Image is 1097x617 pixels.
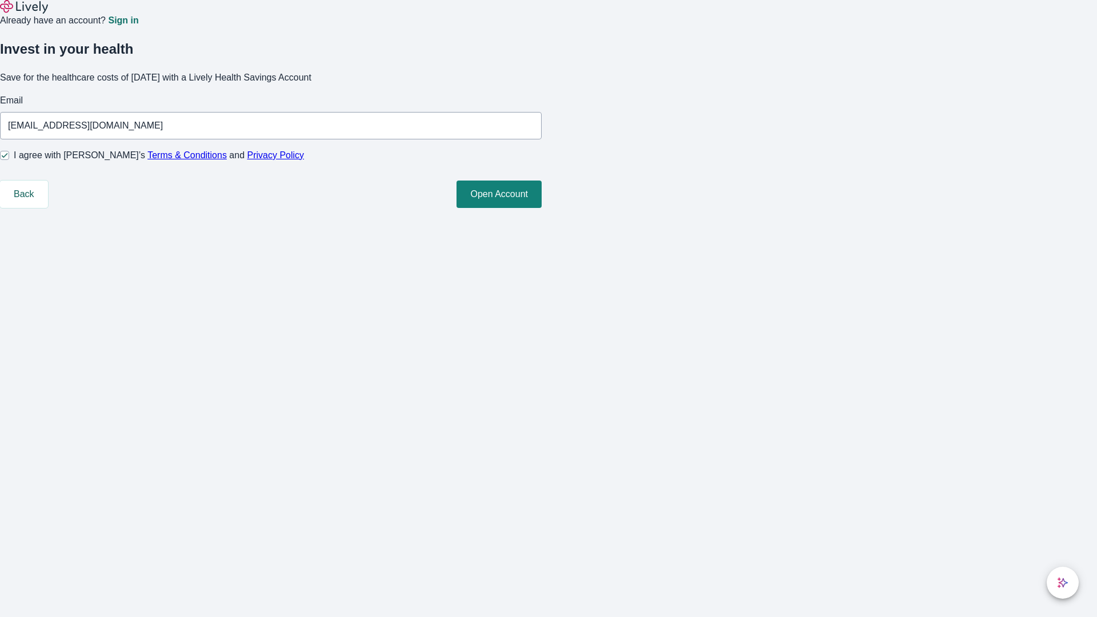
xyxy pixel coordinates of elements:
button: chat [1047,567,1079,599]
a: Privacy Policy [247,150,305,160]
span: I agree with [PERSON_NAME]’s and [14,149,304,162]
svg: Lively AI Assistant [1057,577,1068,588]
button: Open Account [457,181,542,208]
a: Sign in [108,16,138,25]
a: Terms & Conditions [147,150,227,160]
